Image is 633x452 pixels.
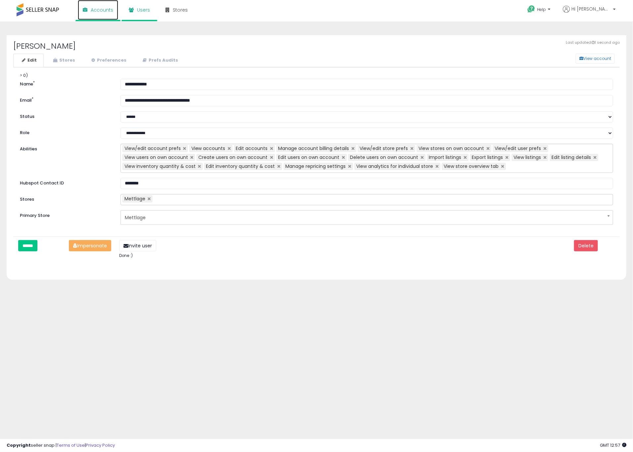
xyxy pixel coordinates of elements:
[236,145,268,152] span: Edit accounts
[44,54,82,67] a: Stores
[137,7,150,13] span: Users
[563,6,616,21] a: Hi [PERSON_NAME]
[566,40,620,45] span: Last updated: 1 second ago
[495,145,541,152] span: View/edit user prefs
[20,146,37,152] label: Abilities
[119,240,156,251] button: Invite user
[199,154,268,161] span: Create users on own account
[574,240,598,251] button: Delete
[286,163,346,170] span: Manage repricing settings
[125,212,600,223] span: Mettlage
[13,54,44,67] a: Edit
[173,7,188,13] span: Stores
[15,210,116,219] label: Primary Store
[360,145,408,152] span: View/edit store prefs
[13,42,620,50] h2: [PERSON_NAME]
[83,54,133,67] a: Preferences
[191,145,225,152] span: View accounts
[552,154,591,161] span: Edit listing details
[119,253,160,259] p: Done :)
[429,154,462,161] span: Import listings
[514,154,541,161] span: View listings
[571,6,611,12] span: Hi [PERSON_NAME]
[124,154,188,161] span: View users on own account
[419,145,484,152] span: View stores on own account
[15,194,116,203] label: Stores
[527,5,535,13] i: Get Help
[206,163,275,170] span: Edit inventory quantity & cost
[91,7,113,13] span: Accounts
[124,195,145,202] span: Mettlage
[15,111,116,120] label: Status
[124,163,196,170] span: View inventory quantity & cost
[15,79,116,87] label: Name
[278,154,340,161] span: Edit users on own account
[124,145,181,152] span: View/edit account prefs
[357,163,433,170] span: View analytics for individual store
[13,67,620,236] div: > 0)
[278,145,349,152] span: Manage account billing details
[350,154,418,161] span: Delete users on own account
[537,7,546,12] span: Help
[571,54,581,64] a: View account
[134,54,185,67] a: Prefs Audits
[15,95,116,104] label: Email
[472,154,503,161] span: Export listings
[15,178,116,186] label: Hubspot Contact ID
[444,163,499,170] span: View store overview tab
[15,127,116,136] label: Role
[576,54,615,64] button: View account
[69,240,111,251] button: Impersonate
